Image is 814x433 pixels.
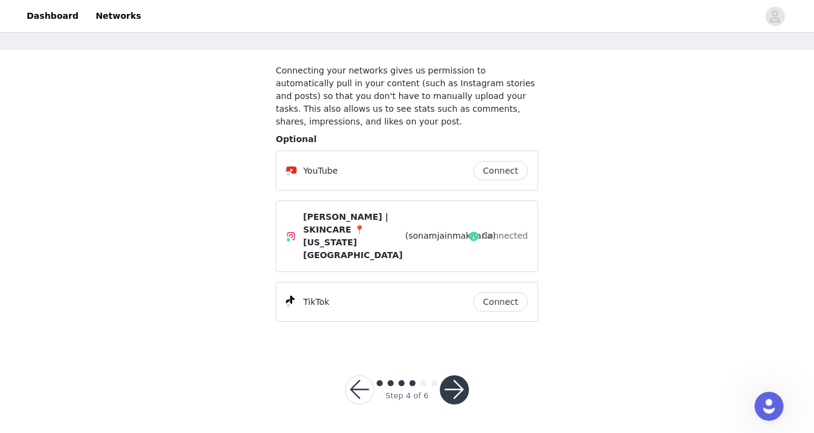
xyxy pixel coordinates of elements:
a: Dashboard [19,2,86,30]
h4: Connecting your networks gives us permission to automatically pull in your content (such as Insta... [276,64,538,128]
div: avatar [769,7,781,26]
span: Optional [276,134,316,144]
button: Connect [473,292,528,312]
button: Connect [473,161,528,180]
img: Instagram Icon [286,231,296,241]
a: Networks [88,2,148,30]
span: [PERSON_NAME] | SKINCARE 📍[US_STATE][GEOGRAPHIC_DATA] [303,211,403,262]
iframe: Intercom live chat [754,392,784,421]
span: (sonamjainmakharia) [405,230,496,242]
span: Connected [482,230,528,242]
p: YouTube [303,165,338,177]
p: TikTok [303,296,329,309]
div: Step 4 of 6 [385,390,428,402]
